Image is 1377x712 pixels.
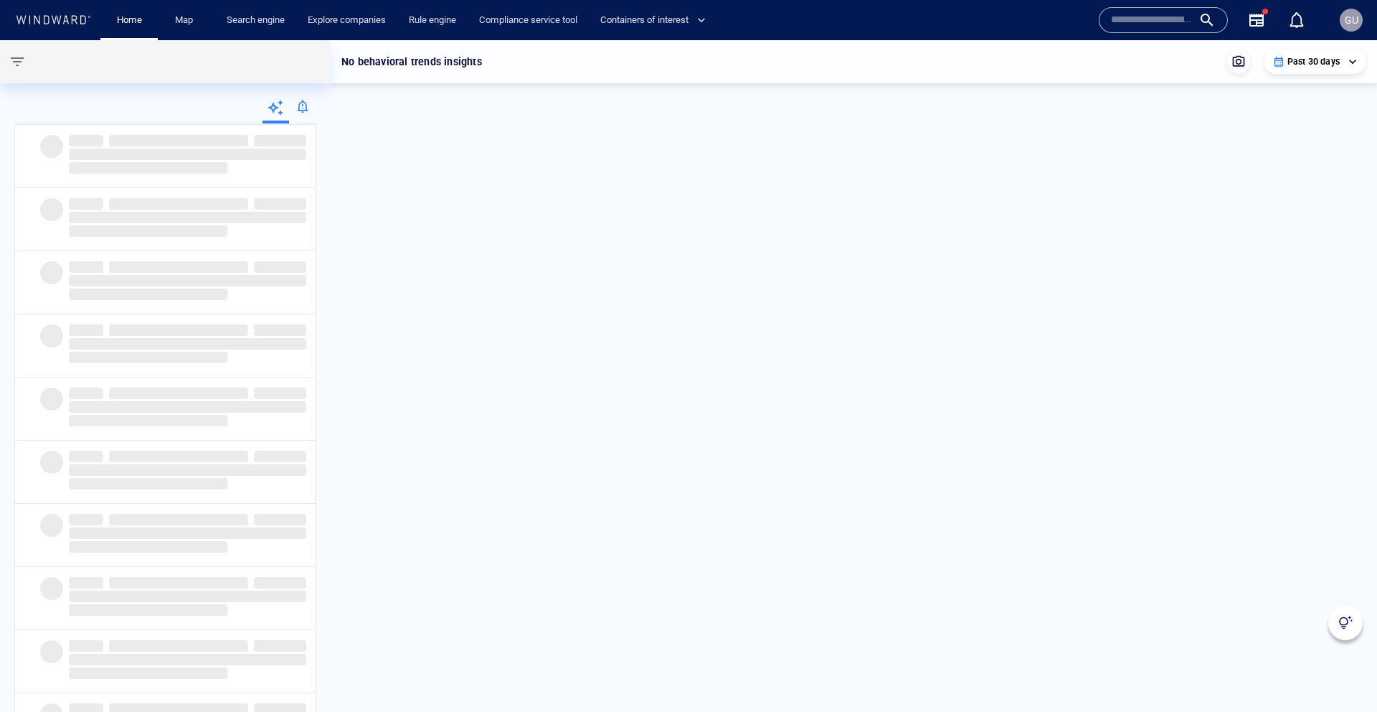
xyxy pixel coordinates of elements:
span: ‌ [69,451,103,462]
span: ‌ [69,654,306,665]
span: ‌ [69,338,306,350]
span: ‌ [40,261,63,284]
span: ‌ [109,577,248,589]
span: ‌ [254,640,306,652]
button: Map [164,8,209,33]
span: ‌ [254,514,306,525]
span: ‌ [40,388,63,411]
a: Explore companies [302,8,392,33]
span: ‌ [69,401,306,413]
span: Containers of interest [600,12,706,29]
span: ‌ [40,514,63,537]
span: ‌ [109,135,248,146]
div: Past 30 days [1273,55,1357,68]
button: GU [1337,6,1366,34]
a: Search engine [221,8,290,33]
span: ‌ [69,198,103,210]
span: ‌ [69,388,103,399]
span: ‌ [69,640,103,652]
span: ‌ [40,135,63,158]
span: ‌ [69,261,103,273]
span: ‌ [40,577,63,600]
button: Home [106,8,152,33]
span: ‌ [109,261,248,273]
span: ‌ [69,162,227,174]
span: ‌ [69,289,227,300]
span: ‌ [69,464,306,476]
span: ‌ [69,275,306,286]
a: Home [111,8,148,33]
span: ‌ [69,577,103,589]
span: ‌ [69,478,227,489]
span: ‌ [109,198,248,210]
a: Map [169,8,204,33]
span: ‌ [69,212,306,223]
span: ‌ [40,324,63,347]
p: Past 30 days [1287,55,1340,68]
span: ‌ [69,667,227,679]
span: ‌ [69,604,227,616]
span: ‌ [69,591,306,602]
span: ‌ [254,451,306,462]
span: ‌ [69,352,227,363]
span: ‌ [254,388,306,399]
span: ‌ [254,324,306,336]
span: ‌ [109,514,248,525]
span: ‌ [69,135,103,146]
span: ‌ [254,135,306,146]
span: ‌ [40,451,63,474]
span: GU [1345,14,1358,26]
span: ‌ [254,577,306,589]
span: ‌ [69,225,227,237]
span: ‌ [69,324,103,336]
span: ‌ [254,198,306,210]
button: Containers of interest [595,8,718,33]
canvas: Map [330,40,1377,712]
span: ‌ [40,640,63,663]
a: Rule engine [403,8,462,33]
span: ‌ [109,640,248,652]
span: ‌ [69,514,103,525]
div: Notification center [1288,11,1305,29]
a: Compliance service tool [473,8,583,33]
span: ‌ [109,324,248,336]
p: No behavioral trends insights [341,53,482,70]
span: ‌ [254,261,306,273]
span: ‌ [69,149,306,160]
span: ‌ [40,198,63,221]
span: ‌ [69,541,227,553]
span: ‌ [69,528,306,539]
span: ‌ [69,415,227,426]
span: ‌ [109,388,248,399]
span: ‌ [109,451,248,462]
